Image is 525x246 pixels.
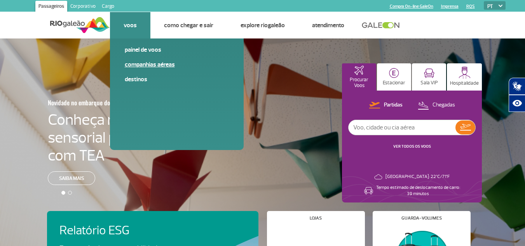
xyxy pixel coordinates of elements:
[48,94,178,111] h3: Novidade no embarque doméstico
[385,174,450,180] p: [GEOGRAPHIC_DATA]: 22°C/71°F
[447,63,482,91] button: Hospitalidade
[509,78,525,112] div: Plugin de acessibilidade da Hand Talk.
[59,223,183,238] h4: Relatório ESG
[99,1,117,13] a: Cargo
[383,80,405,86] p: Estacionar
[376,185,460,197] p: Tempo estimado de deslocamento de carro: 39 minutos
[35,1,67,13] a: Passageiros
[420,80,438,86] p: Sala VIP
[424,68,434,78] img: vipRoom.svg
[125,75,229,84] a: Destinos
[367,100,405,110] button: Partidas
[342,63,376,91] button: Procurar Voos
[466,4,475,9] a: RQS
[164,21,213,29] a: Como chegar e sair
[509,95,525,112] button: Abrir recursos assistivos.
[391,143,433,150] button: VER TODOS OS VOOS
[389,68,399,78] img: carParkingHome.svg
[377,63,411,91] button: Estacionar
[48,171,95,185] a: Saiba mais
[384,101,403,109] p: Partidas
[346,77,372,89] p: Procurar Voos
[415,100,457,110] button: Chegadas
[241,21,285,29] a: Explore RIOgaleão
[67,1,99,13] a: Corporativo
[412,63,446,91] button: Sala VIP
[459,66,471,79] img: hospitality.svg
[393,144,431,149] a: VER TODOS OS VOOS
[401,216,442,220] h4: Guarda-volumes
[125,60,229,69] a: Companhias Aéreas
[433,101,455,109] p: Chegadas
[509,78,525,95] button: Abrir tradutor de língua de sinais.
[124,21,137,29] a: Voos
[390,4,433,9] a: Compra On-line GaleOn
[125,45,229,54] a: Painel de voos
[312,21,344,29] a: Atendimento
[441,4,459,9] a: Imprensa
[354,66,364,75] img: airplaneHomeActive.svg
[349,120,455,135] input: Voo, cidade ou cia aérea
[310,216,322,220] h4: Lojas
[450,80,479,86] p: Hospitalidade
[48,111,216,164] h4: Conheça nossa sala sensorial para passageiros com TEA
